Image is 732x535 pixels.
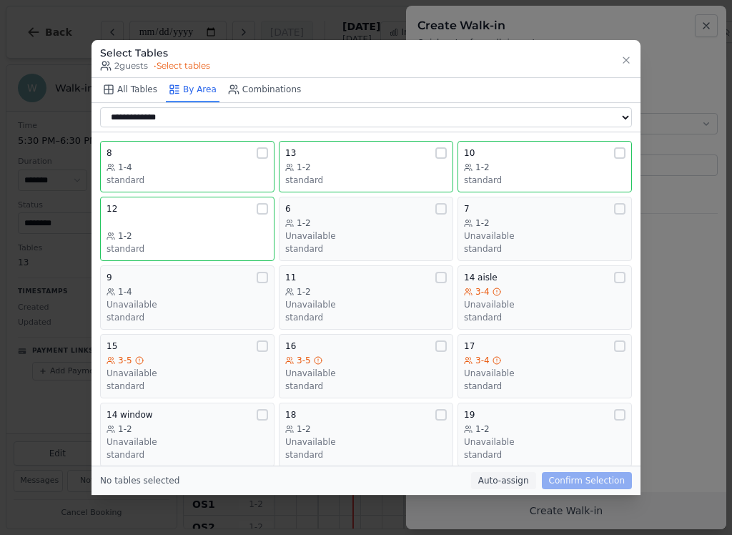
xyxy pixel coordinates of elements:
[100,60,148,72] span: 2 guests
[464,243,625,255] div: standard
[107,312,268,323] div: standard
[100,46,210,60] h3: Select Tables
[475,355,490,366] span: 3-4
[107,409,153,421] span: 14 window
[464,436,625,448] div: Unavailable
[471,472,536,489] button: Auto-assign
[118,162,132,173] span: 1-4
[107,203,117,215] span: 12
[279,141,453,192] button: 131-2standard
[475,217,490,229] span: 1-2
[285,436,447,448] div: Unavailable
[297,162,311,173] span: 1-2
[100,197,274,261] button: 121-2standard
[100,475,179,486] div: No tables selected
[154,60,210,72] span: • Select tables
[297,355,311,366] span: 3-5
[107,243,268,255] div: standard
[464,409,475,421] span: 19
[118,230,132,242] span: 1-2
[464,230,625,242] div: Unavailable
[464,368,625,379] div: Unavailable
[100,265,274,330] button: 91-4Unavailablestandard
[457,197,632,261] button: 71-2Unavailablestandard
[464,449,625,461] div: standard
[107,175,268,186] div: standard
[457,141,632,192] button: 101-2standard
[475,286,490,298] span: 3-4
[279,403,453,467] button: 181-2Unavailablestandard
[542,472,632,489] button: Confirm Selection
[118,355,132,366] span: 3-5
[107,272,112,283] span: 9
[285,449,447,461] div: standard
[107,449,268,461] div: standard
[464,381,625,392] div: standard
[285,340,296,352] span: 16
[285,381,447,392] div: standard
[464,203,470,215] span: 7
[107,436,268,448] div: Unavailable
[285,272,296,283] span: 11
[464,272,498,283] span: 14 aisle
[464,299,625,310] div: Unavailable
[225,78,305,102] button: Combinations
[457,403,632,467] button: 191-2Unavailablestandard
[279,265,453,330] button: 111-2Unavailablestandard
[297,217,311,229] span: 1-2
[285,175,447,186] div: standard
[285,312,447,323] div: standard
[166,78,219,102] button: By Area
[107,299,268,310] div: Unavailable
[118,286,132,298] span: 1-4
[297,423,311,435] span: 1-2
[464,175,625,186] div: standard
[285,409,296,421] span: 18
[464,147,475,159] span: 10
[285,147,296,159] span: 13
[279,334,453,398] button: 163-5Unavailablestandard
[100,141,274,192] button: 81-4standard
[464,312,625,323] div: standard
[118,423,132,435] span: 1-2
[285,230,447,242] div: Unavailable
[475,162,490,173] span: 1-2
[100,334,274,398] button: 153-5Unavailablestandard
[464,340,475,352] span: 17
[279,197,453,261] button: 61-2Unavailablestandard
[297,286,311,298] span: 1-2
[107,147,112,159] span: 8
[475,423,490,435] span: 1-2
[100,403,274,467] button: 14 window1-2Unavailablestandard
[107,381,268,392] div: standard
[285,243,447,255] div: standard
[457,265,632,330] button: 14 aisle3-4Unavailablestandard
[457,334,632,398] button: 173-4Unavailablestandard
[285,299,447,310] div: Unavailable
[285,203,291,215] span: 6
[107,368,268,379] div: Unavailable
[285,368,447,379] div: Unavailable
[100,78,160,102] button: All Tables
[107,340,117,352] span: 15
